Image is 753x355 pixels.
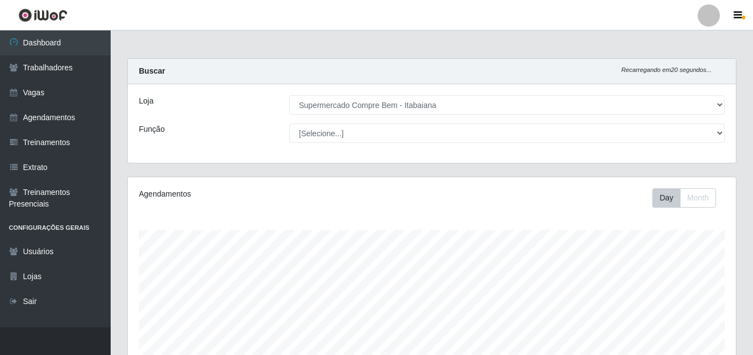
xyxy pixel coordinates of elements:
[139,95,153,107] label: Loja
[139,124,165,135] label: Função
[652,188,725,208] div: Toolbar with button groups
[621,66,712,73] i: Recarregando em 20 segundos...
[139,188,373,200] div: Agendamentos
[652,188,681,208] button: Day
[652,188,716,208] div: First group
[680,188,716,208] button: Month
[18,8,67,22] img: CoreUI Logo
[139,66,165,75] strong: Buscar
